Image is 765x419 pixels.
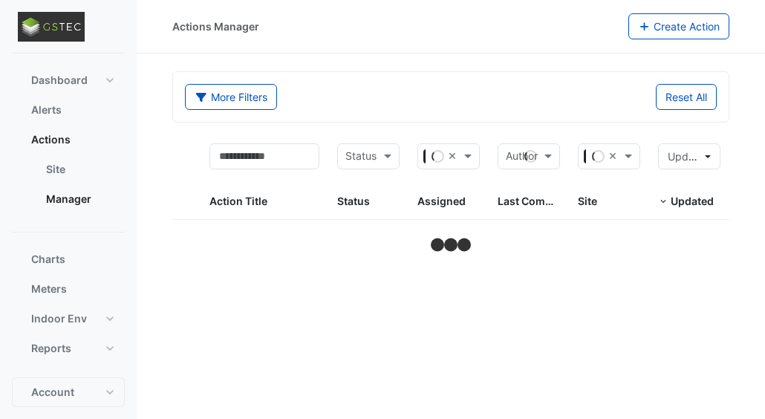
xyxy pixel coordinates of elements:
a: Site [34,155,125,184]
button: Actions [12,125,125,155]
a: Manager [34,184,125,214]
button: Dashboard [12,65,125,95]
img: Company Logo [18,12,85,42]
span: Clear [448,148,460,165]
span: Site [578,195,597,207]
button: Charts [12,244,125,274]
span: Charts [31,252,65,267]
span: Action Title [209,195,267,207]
button: Account [12,377,125,407]
span: Indoor Env [31,311,87,326]
div: Actions [12,155,125,220]
button: More Filters [185,84,277,110]
button: Indoor Env [12,304,125,334]
span: Updated [671,195,714,207]
button: Meters [12,274,125,304]
span: Clear [608,148,621,165]
button: Reports [12,334,125,363]
span: Actions [31,132,71,147]
span: Meters [31,282,67,296]
span: Alerts [31,103,62,117]
button: Reset All [656,84,717,110]
span: Dashboard [31,73,88,88]
button: Create Action [628,13,730,39]
div: Author [504,148,538,169]
span: Reports [31,341,71,356]
span: Status [337,195,370,207]
button: Alerts [12,95,125,125]
span: Assigned [417,195,466,207]
div: Actions Manager [172,19,259,34]
span: Updated [668,150,711,163]
button: Updated [658,143,720,169]
span: Account [31,385,74,400]
span: Last Commented [498,195,584,207]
